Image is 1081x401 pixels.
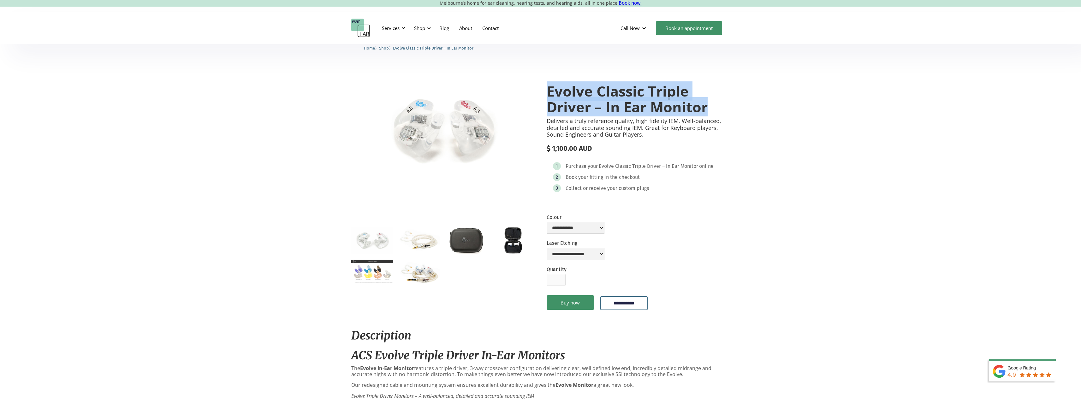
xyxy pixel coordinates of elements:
p: The features a triple driver, 3-way crossover configuration delivering clear, well defined low en... [351,365,730,377]
div: Shop [414,25,425,31]
em: Description [351,328,411,343]
a: Contact [477,19,504,37]
em: ACS Evolve Triple Driver In-Ear Monitors [351,348,565,363]
strong: Evolve In-Ear Monitor [360,365,414,372]
a: Buy now [547,295,594,310]
a: open lightbox [492,227,534,255]
div: Call Now [621,25,640,31]
a: Home [364,45,375,51]
label: Quantity [547,266,567,272]
div: Call Now [615,19,653,38]
label: Colour [547,214,604,220]
em: Evolve Triple Driver Monitors – A well-balanced, detailed and accurate sounding IEM [351,392,534,399]
span: Home [364,46,375,50]
a: Book an appointment [656,21,722,35]
div: $ 1,100.00 AUD [547,144,730,153]
a: open lightbox [398,260,440,286]
div: 1 [556,164,558,168]
div: 2 [556,175,558,180]
div: Evolve Classic Triple Driver – In Ear Monitor [599,163,698,169]
li: 〉 [364,45,379,51]
div: Services [378,19,407,38]
label: Laser Etching [547,240,604,246]
span: Evolve Classic Triple Driver – In Ear Monitor [393,46,473,50]
a: home [351,19,370,38]
a: About [454,19,477,37]
div: Services [382,25,400,31]
a: open lightbox [351,227,393,254]
strong: Evolve Monitor [555,381,593,388]
a: open lightbox [398,227,440,253]
div: online [699,163,714,169]
a: Shop [379,45,389,51]
p: Delivers a truly reference quality, high fidelity IEM. Well-balanced, detailed and accurate sound... [547,118,730,138]
img: Evolve Classic Triple Driver – In Ear Monitor [351,71,535,185]
div: Book your fitting in the checkout [566,174,640,180]
span: Shop [379,46,389,50]
a: open lightbox [445,227,487,255]
div: Collect or receive your custom plugs [566,185,649,192]
div: 3 [556,186,558,191]
p: Our redesigned cable and mounting system ensures excellent durability and gives the a great new l... [351,382,730,388]
h1: Evolve Classic Triple Driver – In Ear Monitor [547,83,730,115]
div: Purchase your [566,163,598,169]
a: Evolve Classic Triple Driver – In Ear Monitor [393,45,473,51]
li: 〉 [379,45,393,51]
div: Shop [410,19,433,38]
a: open lightbox [351,260,393,283]
a: open lightbox [351,71,535,185]
a: Blog [434,19,454,37]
